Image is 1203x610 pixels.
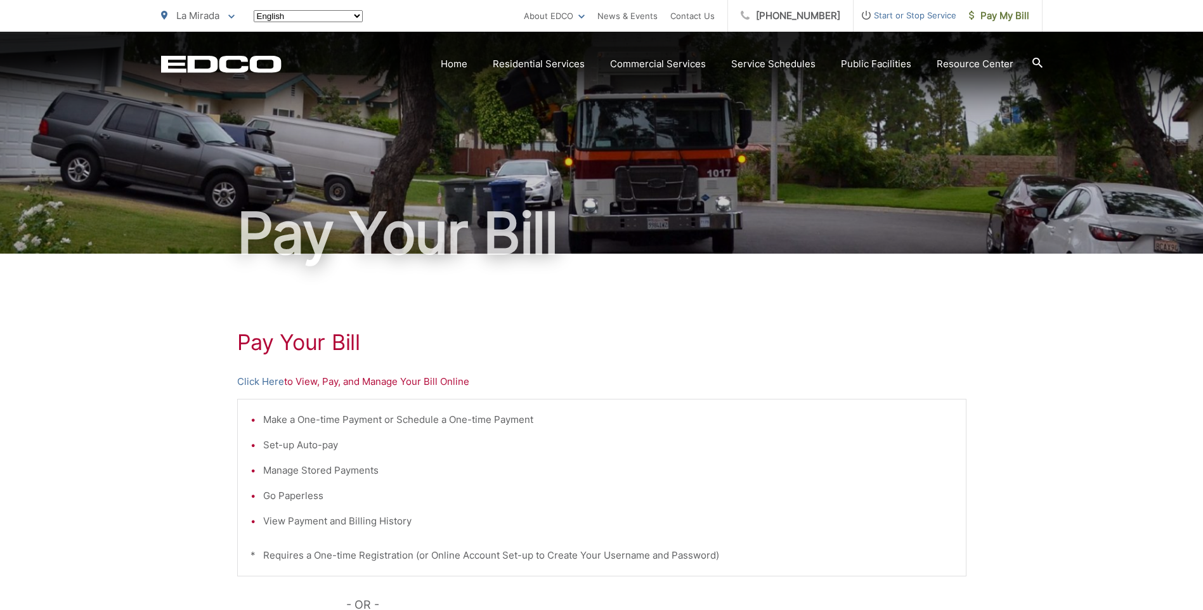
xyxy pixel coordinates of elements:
li: Set-up Auto-pay [263,438,953,453]
h1: Pay Your Bill [237,330,966,355]
span: Pay My Bill [969,8,1029,23]
li: Manage Stored Payments [263,463,953,478]
a: News & Events [597,8,658,23]
a: About EDCO [524,8,585,23]
a: Residential Services [493,56,585,72]
a: Public Facilities [841,56,911,72]
p: * Requires a One-time Registration (or Online Account Set-up to Create Your Username and Password) [250,548,953,563]
li: View Payment and Billing History [263,514,953,529]
li: Go Paperless [263,488,953,503]
a: Click Here [237,374,284,389]
p: to View, Pay, and Manage Your Bill Online [237,374,966,389]
h1: Pay Your Bill [161,202,1043,265]
a: EDCD logo. Return to the homepage. [161,55,282,73]
a: Home [441,56,467,72]
li: Make a One-time Payment or Schedule a One-time Payment [263,412,953,427]
a: Commercial Services [610,56,706,72]
a: Contact Us [670,8,715,23]
a: Service Schedules [731,56,816,72]
span: La Mirada [176,10,219,22]
select: Select a language [254,10,363,22]
a: Resource Center [937,56,1013,72]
